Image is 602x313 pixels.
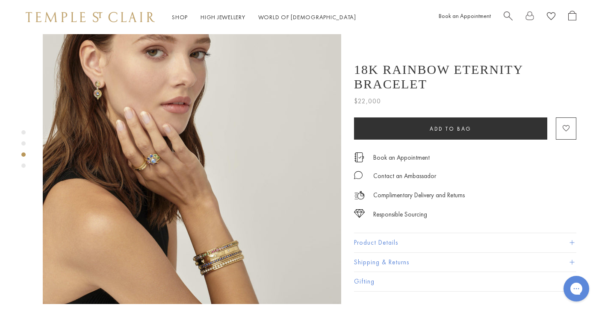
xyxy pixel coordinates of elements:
[43,6,341,304] img: 18K Rainbow Eternity Bracelet
[172,13,188,21] a: ShopShop
[354,253,576,272] button: Shipping & Returns
[547,11,555,24] a: View Wishlist
[439,12,491,20] a: Book an Appointment
[201,13,245,21] a: High JewelleryHigh Jewellery
[21,128,26,175] div: Product gallery navigation
[258,13,356,21] a: World of [DEMOGRAPHIC_DATA]World of [DEMOGRAPHIC_DATA]
[354,62,576,91] h1: 18K Rainbow Eternity Bracelet
[354,117,547,140] button: Add to bag
[172,12,356,23] nav: Main navigation
[559,273,593,304] iframe: Gorgias live chat messenger
[430,125,472,132] span: Add to bag
[568,11,576,24] a: Open Shopping Bag
[354,190,365,201] img: icon_delivery.svg
[354,152,364,162] img: icon_appointment.svg
[373,190,465,201] p: Complimentary Delivery and Returns
[373,209,427,220] div: Responsible Sourcing
[354,171,363,179] img: MessageIcon-01_2.svg
[373,153,430,162] a: Book an Appointment
[354,96,381,107] span: $22,000
[504,11,513,24] a: Search
[373,171,436,181] div: Contact an Ambassador
[354,209,365,218] img: icon_sourcing.svg
[354,233,576,252] button: Product Details
[354,272,576,291] button: Gifting
[26,12,155,22] img: Temple St. Clair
